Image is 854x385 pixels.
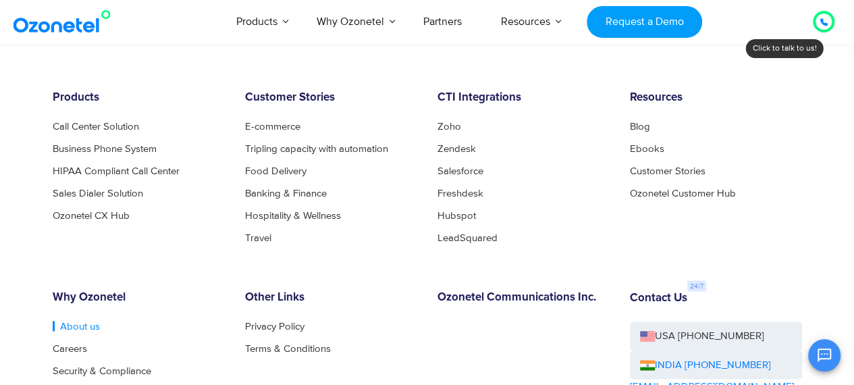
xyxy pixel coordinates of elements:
a: About us [53,321,100,331]
a: Ozonetel Customer Hub [630,188,736,199]
a: Food Delivery [245,166,306,176]
a: Hubspot [437,211,476,221]
a: HIPAA Compliant Call Center [53,166,180,176]
h6: Contact Us [630,291,687,305]
a: Call Center Solution [53,122,139,132]
a: USA [PHONE_NUMBER] [630,322,802,351]
a: LeadSquared [437,233,498,243]
h6: Other Links [245,290,417,304]
a: Ozonetel CX Hub [53,211,130,221]
a: Hospitality & Wellness [245,211,341,221]
a: Salesforce [437,166,483,176]
a: Terms & Conditions [245,343,331,353]
img: us-flag.png [640,331,655,341]
a: Banking & Finance [245,188,327,199]
a: Business Phone System [53,144,157,154]
a: Security & Compliance [53,365,151,376]
a: Travel [245,233,271,243]
a: Request a Demo [587,6,702,38]
a: Careers [53,343,87,353]
a: Tripling capacity with automation [245,144,388,154]
button: Open chat [808,339,840,371]
a: Ebooks [630,144,664,154]
h6: CTI Integrations [437,91,610,105]
h6: Ozonetel Communications Inc. [437,290,610,304]
h6: Resources [630,91,802,105]
a: Freshdesk [437,188,483,199]
a: Sales Dialer Solution [53,188,143,199]
a: Blog [630,122,650,132]
h6: Why Ozonetel [53,290,225,304]
a: E-commerce [245,122,300,132]
a: Customer Stories [630,166,705,176]
h6: Customer Stories [245,91,417,105]
a: Privacy Policy [245,321,304,331]
a: Zoho [437,122,461,132]
a: Zendesk [437,144,476,154]
h6: Products [53,91,225,105]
